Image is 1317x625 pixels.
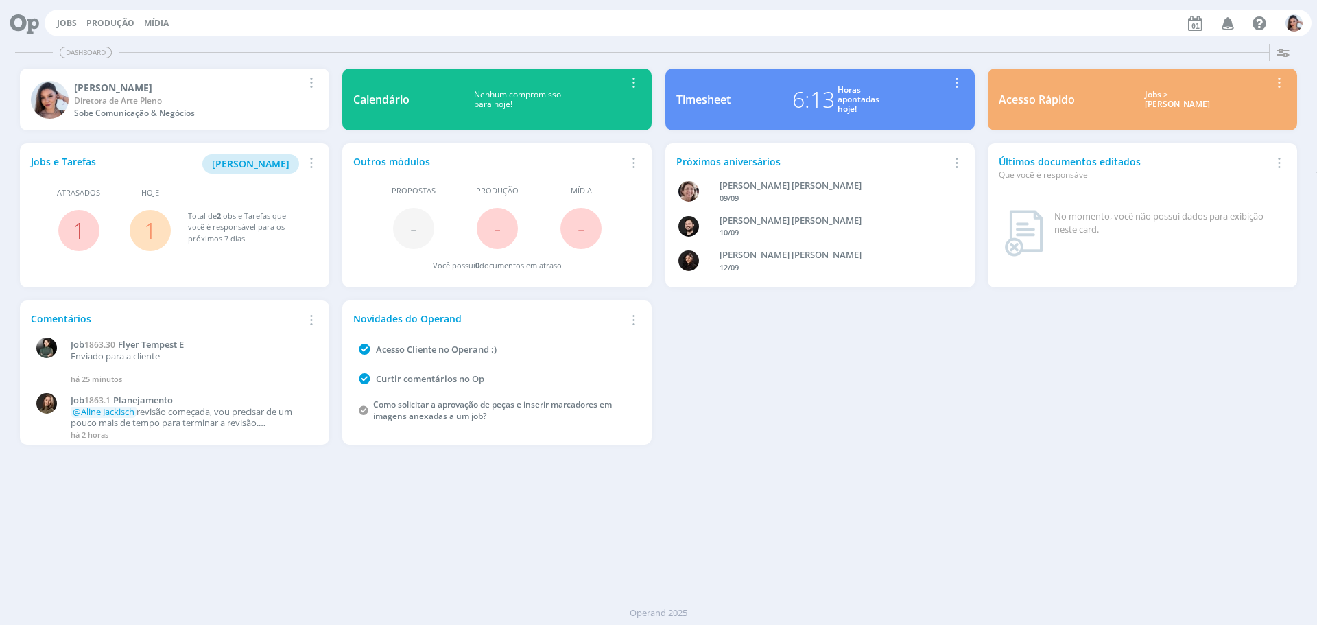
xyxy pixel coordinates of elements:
div: Aline Beatriz Jackisch [720,179,942,193]
span: 1863.30 [84,339,115,351]
div: Diretora de Arte Pleno [74,95,302,107]
span: - [410,213,417,243]
span: Propostas [392,185,436,197]
div: Acesso Rápido [999,91,1075,108]
a: Job1863.1Planejamento [71,395,311,406]
span: @Aline Jackisch [73,405,134,418]
span: Produção [476,185,519,197]
div: Sobe Comunicação & Negócios [74,107,302,119]
a: Produção [86,17,134,29]
div: Bruno Corralo Granata [720,214,942,228]
img: dashboard_not_found.png [1004,210,1043,257]
span: há 25 minutos [71,374,122,384]
div: Timesheet [676,91,731,108]
div: Luana da Silva de Andrade [720,248,942,262]
button: Produção [82,18,139,29]
span: 12/09 [720,262,739,272]
img: M [36,338,57,358]
img: N [31,81,69,119]
div: Nicole Bartz [74,80,302,95]
a: Jobs [57,17,77,29]
span: Hoje [141,187,159,199]
div: Últimos documentos editados [999,154,1270,181]
div: Horas apontadas hoje! [838,85,879,115]
span: há 2 horas [71,429,108,440]
span: 09/09 [720,193,739,203]
span: [PERSON_NAME] [212,157,289,170]
a: Job1863.30Flyer Tempest E [71,340,311,351]
button: Mídia [140,18,173,29]
a: Curtir comentários no Op [376,373,484,385]
span: Mídia [571,185,592,197]
span: Dashboard [60,47,112,58]
button: Jobs [53,18,81,29]
a: Acesso Cliente no Operand :) [376,343,497,355]
div: Você possui documentos em atraso [433,260,562,272]
a: 1 [73,215,85,245]
a: 1 [144,215,156,245]
div: Que você é responsável [999,169,1270,181]
div: Nenhum compromisso para hoje! [410,90,625,110]
div: Calendário [353,91,410,108]
span: 10/09 [720,227,739,237]
a: Mídia [144,17,169,29]
img: L [678,250,699,271]
span: Planejamento [113,394,173,406]
div: Novidades do Operand [353,311,625,326]
div: Jobs > [PERSON_NAME] [1085,90,1270,110]
button: N [1285,11,1303,35]
span: 1863.1 [84,394,110,406]
div: Outros módulos [353,154,625,169]
span: - [578,213,584,243]
a: Timesheet6:13Horasapontadashoje! [665,69,975,130]
div: 6:13 [792,83,835,116]
a: Como solicitar a aprovação de peças e inserir marcadores em imagens anexadas a um job? [373,399,612,422]
span: Flyer Tempest E [118,338,184,351]
img: J [36,393,57,414]
span: Atrasados [57,187,100,199]
a: N[PERSON_NAME]Diretora de Arte PlenoSobe Comunicação & Negócios [20,69,329,130]
img: N [1285,14,1303,32]
div: Comentários [31,311,302,326]
div: Total de Jobs e Tarefas que você é responsável para os próximos 7 dias [188,211,305,245]
span: - [494,213,501,243]
img: A [678,181,699,202]
p: revisão começada, vou precisar de um pouco mais de tempo para terminar a revisão. [71,407,311,428]
p: Enviado para a cliente [71,351,311,362]
a: [PERSON_NAME] [202,156,299,169]
div: No momento, você não possui dados para exibição neste card. [1054,210,1281,237]
div: Jobs e Tarefas [31,154,302,174]
img: B [678,216,699,237]
div: Próximos aniversários [676,154,948,169]
span: 2 [217,211,221,221]
span: 0 [475,260,479,270]
button: [PERSON_NAME] [202,154,299,174]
